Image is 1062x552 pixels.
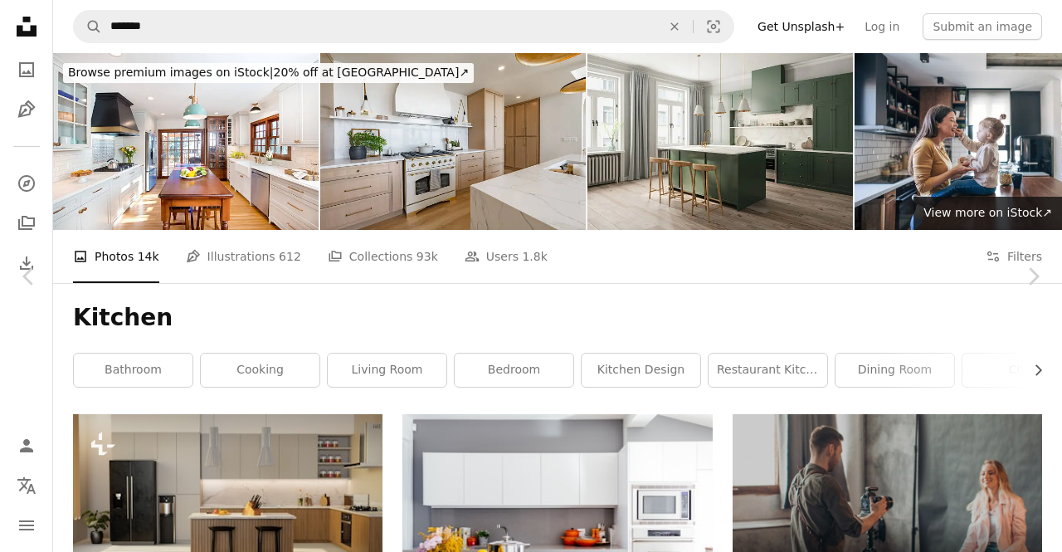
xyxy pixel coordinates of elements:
button: Clear [656,11,693,42]
span: View more on iStock ↗ [923,206,1052,219]
img: Home Improvement Remodeled Contemporary Classic Kitchen Design in Residential Home [53,53,319,230]
button: Search Unsplash [74,11,102,42]
a: bedroom [455,354,573,387]
a: Log in [855,13,909,40]
a: a kitchen with two stools next to a counter [73,494,382,509]
button: scroll list to the right [1023,354,1042,387]
a: View more on iStock↗ [913,197,1062,230]
button: Filters [986,230,1042,283]
span: Browse premium images on iStock | [68,66,273,79]
a: Next [1004,197,1062,356]
a: kitchen design [582,354,700,387]
img: Interior photographs of residential waterfront home [320,53,586,230]
h1: Kitchen [73,303,1042,333]
a: white over-the-range oven [402,500,712,515]
a: Log in / Sign up [10,429,43,462]
img: Modern Kitchen Interior with Green Cabinets and Large Island [587,53,853,230]
span: 612 [279,247,301,266]
a: Illustrations [10,93,43,126]
a: bathroom [74,354,192,387]
a: Photos [10,53,43,86]
a: cooking [201,354,319,387]
div: 20% off at [GEOGRAPHIC_DATA] ↗ [63,63,474,83]
span: 1.8k [522,247,547,266]
a: Explore [10,167,43,200]
button: Visual search [694,11,733,42]
a: restaurant kitchen [709,354,827,387]
button: Language [10,469,43,502]
a: Get Unsplash+ [748,13,855,40]
a: Browse premium images on iStock|20% off at [GEOGRAPHIC_DATA]↗ [53,53,484,93]
a: living room [328,354,446,387]
button: Menu [10,509,43,542]
a: dining room [835,354,954,387]
a: Users 1.8k [465,230,548,283]
span: 93k [417,247,438,266]
button: Submit an image [923,13,1042,40]
a: Collections 93k [328,230,438,283]
a: Illustrations 612 [186,230,301,283]
form: Find visuals sitewide [73,10,734,43]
